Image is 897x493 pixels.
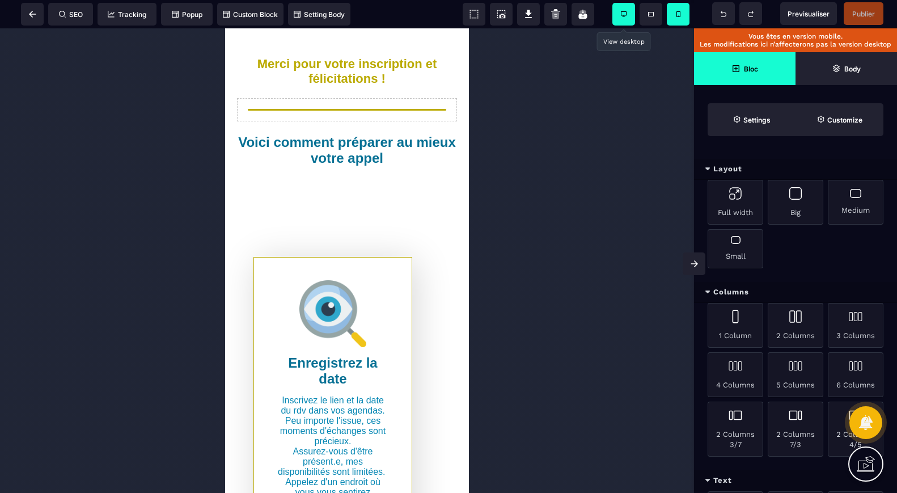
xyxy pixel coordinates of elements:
div: 1 Column [708,303,763,348]
span: View components [463,3,485,26]
span: Screenshot [490,3,513,26]
strong: Body [844,65,861,73]
div: 2 Columns 7/3 [768,402,823,457]
p: Vous êtes en version mobile. [700,32,891,40]
div: 3 Columns [828,303,883,348]
strong: Customize [827,116,862,124]
span: Tracking [108,10,146,19]
span: Custom Block [223,10,278,19]
strong: Bloc [744,65,758,73]
span: Publier [852,10,875,18]
p: Les modifications ici n’affecterons pas la version desktop [700,40,891,48]
span: SEO [59,10,83,19]
h1: Merci pour votre inscription et félicitations ! [32,23,212,69]
div: 2 Columns 3/7 [708,402,763,457]
b: Enregistrez la date [63,327,156,358]
img: 4976738c82f9b023c47c9e0396a720d3_loupe.png [74,252,141,319]
div: Full width [708,180,763,225]
div: Text [694,470,897,491]
span: Preview [780,2,837,25]
strong: Settings [743,116,771,124]
div: Small [708,229,763,268]
span: Open Style Manager [796,103,883,136]
div: Layout [694,159,897,180]
div: 5 Columns [768,352,823,397]
div: 2 Columns 4/5 [828,402,883,457]
span: Popup [172,10,202,19]
div: 6 Columns [828,352,883,397]
span: Open Layer Manager [796,52,897,85]
span: Setting Body [294,10,345,19]
span: Settings [708,103,796,136]
div: 2 Columns [768,303,823,348]
div: 4 Columns [708,352,763,397]
text: Inscrivez le lien et la date du rdv dans vos agendas. Peu importe l'issue, ces moments d'échanges... [52,364,164,492]
span: Previsualiser [788,10,830,18]
span: Open Blocks [694,52,796,85]
div: Medium [828,180,883,225]
div: Columns [694,282,897,303]
div: Big [768,180,823,225]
